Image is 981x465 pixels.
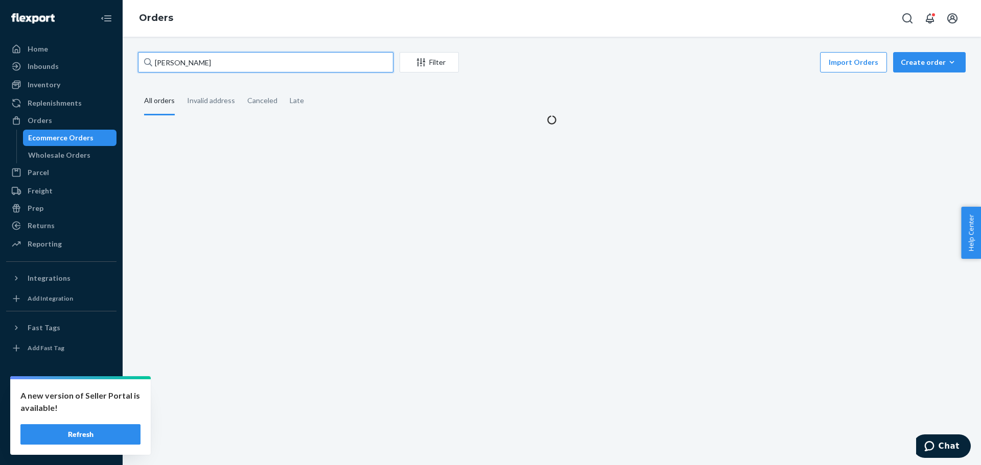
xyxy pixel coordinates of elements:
[400,52,459,72] button: Filter
[23,130,117,146] a: Ecommerce Orders
[400,57,458,67] div: Filter
[28,115,52,126] div: Orders
[901,57,958,67] div: Create order
[6,183,116,199] a: Freight
[6,58,116,75] a: Inbounds
[6,77,116,93] a: Inventory
[6,112,116,129] a: Orders
[897,8,918,29] button: Open Search Box
[28,273,71,283] div: Integrations
[28,133,94,143] div: Ecommerce Orders
[820,52,887,72] button: Import Orders
[916,434,971,460] iframe: Opens a widget where you can chat to one of our agents
[6,95,116,111] a: Replenishments
[28,150,90,160] div: Wholesale Orders
[6,436,116,453] button: Give Feedback
[28,80,60,90] div: Inventory
[6,200,116,216] a: Prep
[96,8,116,29] button: Close Navigation
[28,344,64,352] div: Add Fast Tag
[942,8,963,29] button: Open account menu
[6,41,116,57] a: Home
[28,221,55,231] div: Returns
[11,13,55,23] img: Flexport logo
[187,87,235,114] div: Invalid address
[131,4,181,33] ol: breadcrumbs
[28,44,48,54] div: Home
[28,186,53,196] div: Freight
[6,384,116,401] a: Settings
[961,207,981,259] button: Help Center
[144,87,175,115] div: All orders
[6,340,116,356] a: Add Fast Tag
[247,87,277,114] div: Canceled
[28,294,73,303] div: Add Integration
[138,52,393,72] input: Search orders
[920,8,940,29] button: Open notifications
[6,320,116,336] button: Fast Tags
[20,389,141,414] p: A new version of Seller Portal is available!
[28,98,82,108] div: Replenishments
[6,419,116,435] a: Help Center
[6,290,116,307] a: Add Integration
[290,87,304,114] div: Late
[6,164,116,181] a: Parcel
[28,323,60,333] div: Fast Tags
[28,239,62,249] div: Reporting
[23,147,117,163] a: Wholesale Orders
[6,402,116,418] button: Talk to Support
[28,61,59,71] div: Inbounds
[6,236,116,252] a: Reporting
[28,167,49,178] div: Parcel
[28,203,43,213] div: Prep
[6,270,116,286] button: Integrations
[6,217,116,234] a: Returns
[893,52,966,72] button: Create order
[20,424,141,445] button: Refresh
[139,12,173,23] a: Orders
